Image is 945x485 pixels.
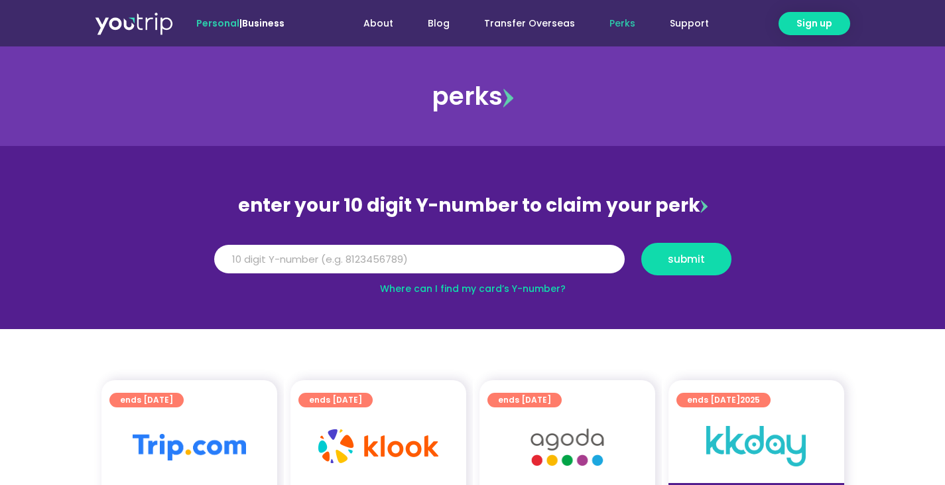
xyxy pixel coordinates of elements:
span: ends [DATE] [498,393,551,407]
span: submit [668,254,705,264]
span: ends [DATE] [687,393,760,407]
form: Y Number [214,243,731,285]
nav: Menu [320,11,726,36]
span: 2025 [740,394,760,405]
span: Sign up [796,17,832,31]
a: Business [242,17,284,30]
input: 10 digit Y-number (e.g. 8123456789) [214,245,625,274]
a: ends [DATE] [109,393,184,407]
button: submit [641,243,731,275]
a: Support [653,11,726,36]
a: Perks [592,11,653,36]
a: ends [DATE] [487,393,562,407]
a: About [346,11,410,36]
span: Personal [196,17,239,30]
a: Sign up [779,12,850,35]
span: ends [DATE] [309,393,362,407]
span: | [196,17,284,30]
a: ends [DATE]2025 [676,393,771,407]
span: ends [DATE] [120,393,173,407]
a: Blog [410,11,467,36]
a: ends [DATE] [298,393,373,407]
a: Transfer Overseas [467,11,592,36]
a: Where can I find my card’s Y-number? [380,282,566,295]
div: enter your 10 digit Y-number to claim your perk [208,188,738,223]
